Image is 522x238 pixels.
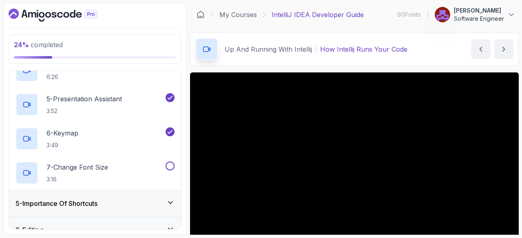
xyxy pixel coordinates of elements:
p: 3:52 [46,107,122,115]
p: How Intellij Runs Your Code [320,44,407,54]
p: IntelliJ IDEA Developer Guide [272,10,364,20]
button: 5-Presentation Assistant3:52 [15,93,175,116]
p: 6 - Keymap [46,128,78,138]
p: 3:49 [46,141,78,149]
p: [PERSON_NAME] [454,7,504,15]
button: 5-Importance Of Shortcuts [9,190,181,216]
a: Dashboard [197,11,205,19]
h3: 5 - Importance Of Shortcuts [15,199,97,208]
a: My Courses [219,10,257,20]
img: user profile image [435,7,450,22]
p: Up And Running With Intellij [225,44,312,54]
p: Software Engineer [454,15,504,23]
span: completed [14,41,63,49]
h3: 6 - Editing [15,225,44,235]
button: user profile image[PERSON_NAME]Software Engineer [434,7,515,23]
button: 6-Keymap3:49 [15,127,175,150]
button: next content [494,39,513,59]
p: 5 - Presentation Assistant [46,94,122,104]
button: previous content [471,39,491,59]
p: 6:26 [46,73,76,81]
p: 3:16 [46,175,108,183]
p: 7 - Change Font Size [46,162,108,172]
span: 24 % [14,41,29,49]
p: 90 Points [397,11,421,19]
a: Dashboard [9,9,116,22]
button: 7-Change Font Size3:16 [15,162,175,184]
